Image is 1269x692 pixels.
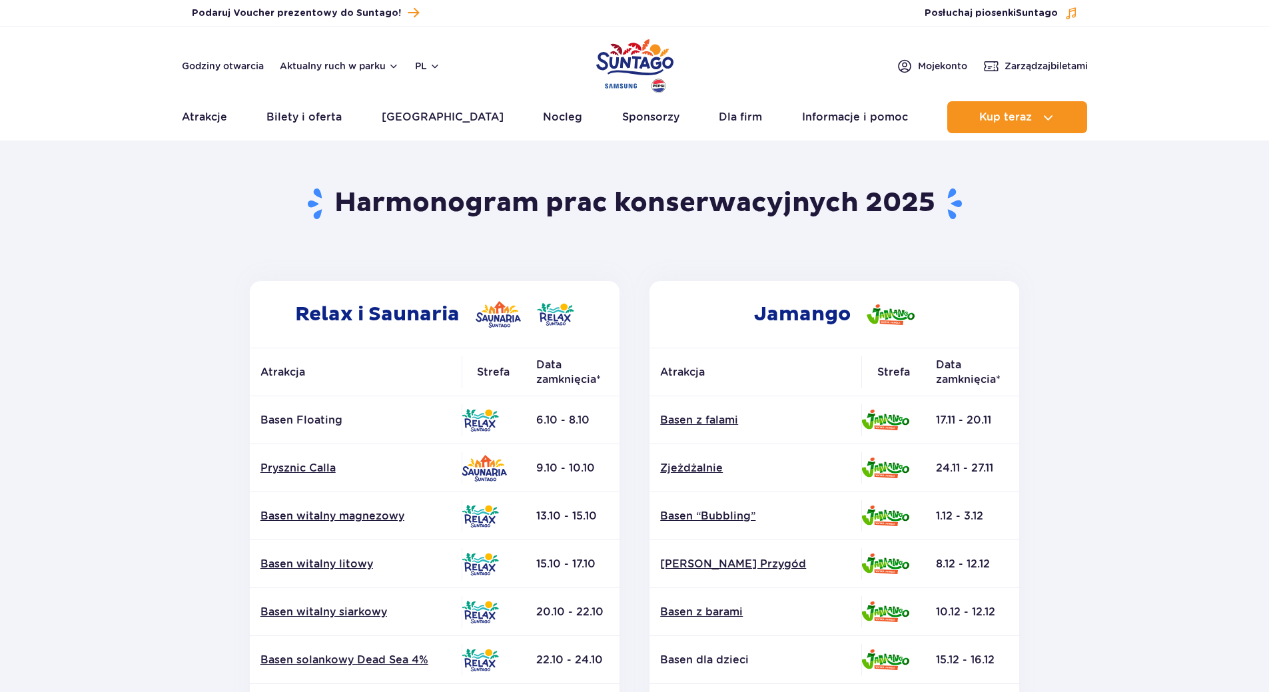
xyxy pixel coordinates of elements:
[462,409,499,432] img: Relax
[660,605,851,619] a: Basen z barami
[260,461,451,476] a: Prysznic Calla
[526,492,620,540] td: 13.10 - 15.10
[382,101,504,133] a: [GEOGRAPHIC_DATA]
[280,61,399,71] button: Aktualny ruch w parku
[983,58,1088,74] a: Zarządzajbiletami
[925,396,1019,444] td: 17.11 - 20.11
[897,58,967,74] a: Mojekonto
[596,33,673,95] a: Park of Poland
[462,505,499,527] img: Relax
[462,601,499,623] img: Relax
[182,59,264,73] a: Godziny otwarcia
[622,101,679,133] a: Sponsorzy
[867,304,915,325] img: Jamango
[660,557,851,571] a: [PERSON_NAME] Przygód
[861,506,909,526] img: Jamango
[925,7,1078,20] button: Posłuchaj piosenkiSuntago
[861,601,909,622] img: Jamango
[462,553,499,575] img: Relax
[861,649,909,670] img: Jamango
[649,348,861,396] th: Atrakcja
[526,588,620,636] td: 20.10 - 22.10
[250,281,620,348] h2: Relax i Saunaria
[802,101,908,133] a: Informacje i pomoc
[476,301,521,328] img: Saunaria
[925,7,1058,20] span: Posłuchaj piosenki
[266,101,342,133] a: Bilety i oferta
[250,348,462,396] th: Atrakcja
[660,413,851,428] a: Basen z falami
[979,111,1032,123] span: Kup teraz
[947,101,1087,133] button: Kup teraz
[925,540,1019,588] td: 8.12 - 12.12
[526,540,620,588] td: 15.10 - 17.10
[260,557,451,571] a: Basen witalny litowy
[182,101,227,133] a: Atrakcje
[415,59,440,73] button: pl
[861,348,925,396] th: Strefa
[543,101,582,133] a: Nocleg
[649,281,1019,348] h2: Jamango
[660,509,851,523] a: Basen “Bubbling”
[537,303,574,326] img: Relax
[260,605,451,619] a: Basen witalny siarkowy
[462,649,499,671] img: Relax
[925,492,1019,540] td: 1.12 - 3.12
[925,588,1019,636] td: 10.12 - 12.12
[526,396,620,444] td: 6.10 - 8.10
[719,101,762,133] a: Dla firm
[1016,9,1058,18] span: Suntago
[925,444,1019,492] td: 24.11 - 27.11
[861,458,909,478] img: Jamango
[925,636,1019,684] td: 15.12 - 16.12
[861,410,909,430] img: Jamango
[925,348,1019,396] th: Data zamknięcia*
[244,186,1025,221] h1: Harmonogram prac konserwacyjnych 2025
[462,348,526,396] th: Strefa
[660,653,851,667] p: Basen dla dzieci
[260,653,451,667] a: Basen solankowy Dead Sea 4%
[192,7,401,20] span: Podaruj Voucher prezentowy do Suntago!
[660,461,851,476] a: Zjeżdżalnie
[260,509,451,523] a: Basen witalny magnezowy
[462,455,507,482] img: Saunaria
[861,553,909,574] img: Jamango
[192,4,419,22] a: Podaruj Voucher prezentowy do Suntago!
[260,413,451,428] p: Basen Floating
[526,444,620,492] td: 9.10 - 10.10
[1005,59,1088,73] span: Zarządzaj biletami
[526,636,620,684] td: 22.10 - 24.10
[526,348,620,396] th: Data zamknięcia*
[918,59,967,73] span: Moje konto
